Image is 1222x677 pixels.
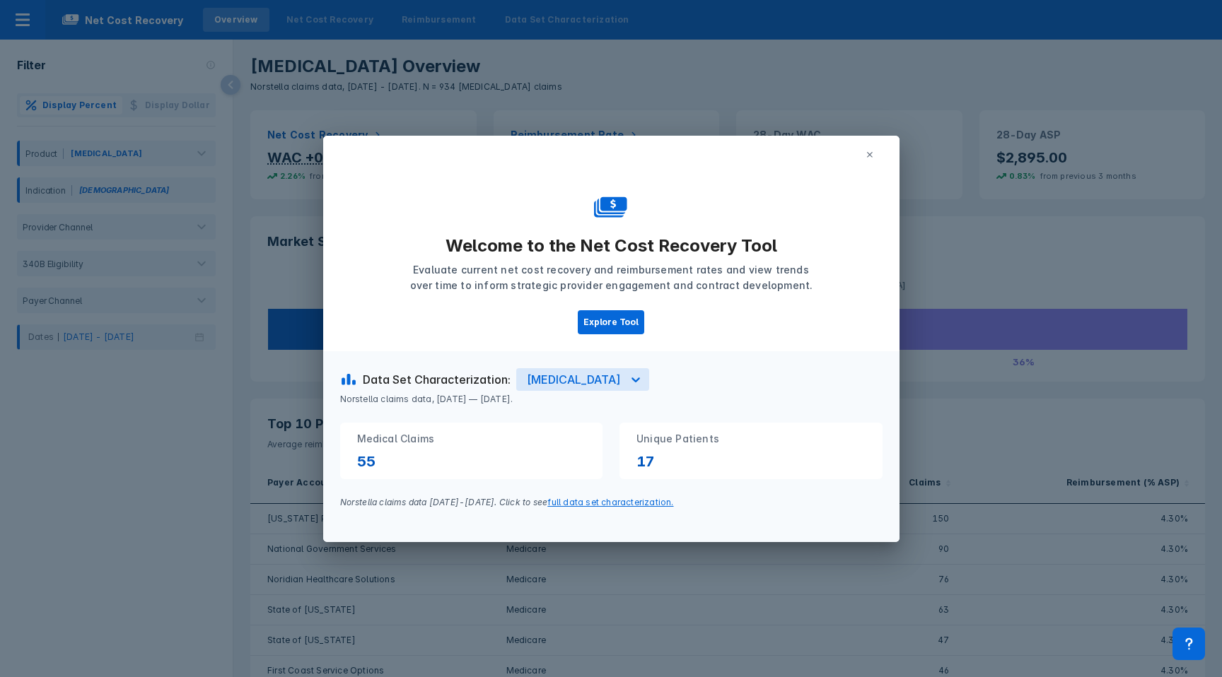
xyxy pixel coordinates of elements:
p: 17 [636,452,866,471]
div: Norstella claims data [DATE]-[DATE]. Click to see [340,496,900,509]
p: Welcome to the Net Cost Recovery Tool [446,236,777,256]
p: Unique Patients [636,425,866,452]
div: [MEDICAL_DATA] [527,371,621,388]
p: 55 [357,452,586,471]
div: Data Set Characterization: [363,371,511,388]
p: Evaluate current net cost recovery and reimbursement rates and view trends over time to inform st... [407,262,814,293]
button: Explore Tool [578,310,644,334]
p: Medical Claims [357,425,586,452]
a: full data set characterization. [547,497,673,507]
div: Contact Support [1172,628,1205,660]
div: Norstella claims data, [DATE] — [DATE]. [340,391,900,406]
